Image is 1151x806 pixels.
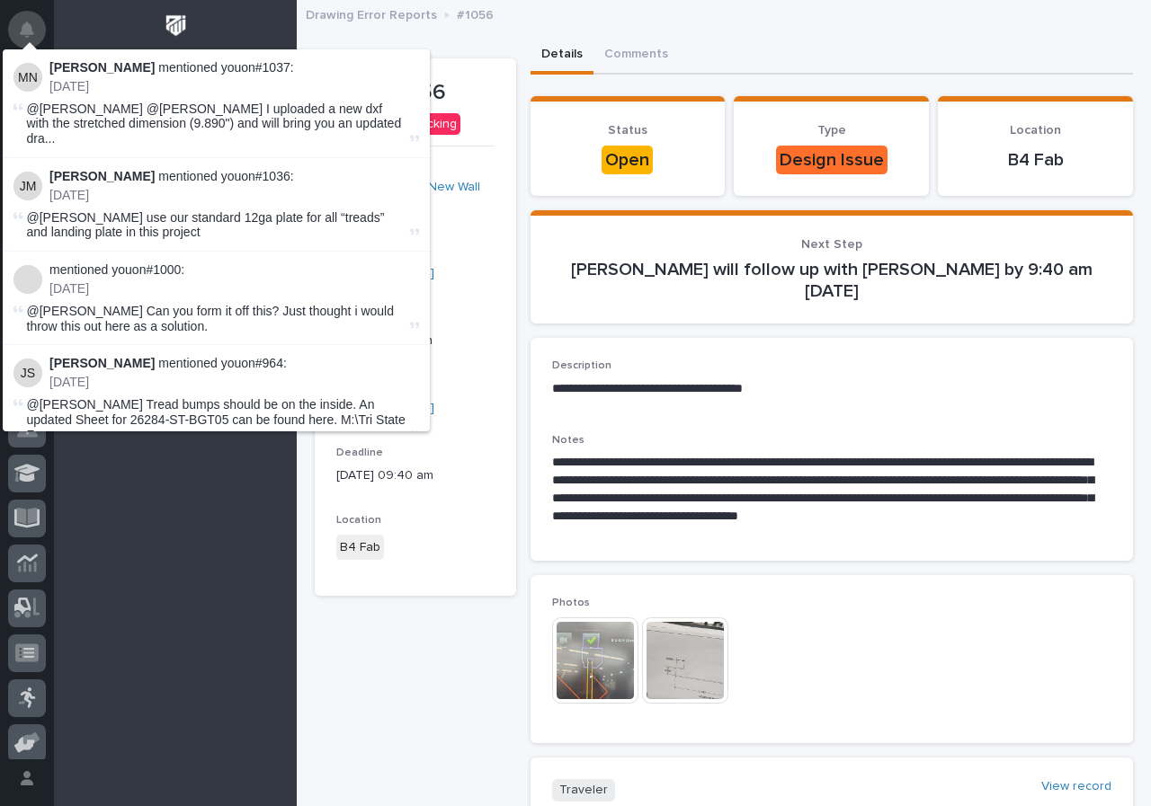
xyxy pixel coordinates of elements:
span: Notes [552,435,584,446]
button: Comments [593,37,679,75]
a: #1000 [146,262,181,277]
a: View record [1041,779,1111,794]
p: mentioned you on : [49,60,419,75]
p: #1056 [457,4,494,23]
span: @[PERSON_NAME] Can you form it off this? Just thought i would throw this out here as a solution. [27,304,394,333]
p: [PERSON_NAME] will follow up with [PERSON_NAME] by 9:40 am [DATE] [552,259,1112,302]
img: Juan Santillan [13,359,42,387]
p: [DATE] [49,281,419,297]
span: Type [817,124,846,137]
div: Open [602,146,653,174]
span: Location [336,515,381,526]
p: [DATE] [49,79,419,94]
strong: [PERSON_NAME] [49,60,155,75]
span: @[PERSON_NAME] use our standard 12ga plate for all “treads” and landing plate in this project [27,210,385,240]
button: Notifications [8,11,46,49]
img: Workspace Logo [159,9,192,42]
span: Status [608,124,647,137]
img: Marston Norris [13,63,42,92]
p: mentioned you on : [49,356,419,371]
div: B4 Fab [336,535,384,561]
span: @[PERSON_NAME] Tread bumps should be on the inside. An updated Sheet for 26284-ST-BGT05 can be fo... [27,397,406,442]
p: Traveler [552,779,615,802]
p: mentioned you on : [49,262,419,278]
a: #1036 [255,169,290,183]
span: Next Step [801,238,862,251]
p: [DATE] [49,188,419,203]
a: #964 [255,356,283,370]
p: [DATE] 09:40 am [336,466,495,485]
strong: [PERSON_NAME] [49,356,155,370]
p: mentioned you on : [49,169,419,184]
span: Photos [552,598,590,608]
img: Johnathan McGurn [13,172,42,200]
span: Location [1010,124,1061,137]
div: Design Issue [776,146,888,174]
p: [DATE] [49,375,419,390]
span: @[PERSON_NAME] @[PERSON_NAME] I uploaded a new dxf with the stretched dimension (9.890") and will... [27,102,406,146]
span: Deadline [336,447,383,458]
div: Notifications [22,22,46,50]
button: Details [531,37,593,75]
p: B4 Fab [959,149,1111,171]
strong: [PERSON_NAME] [49,169,155,183]
p: Drawing Error Reports [306,4,437,23]
a: #1037 [255,60,290,75]
span: Description [552,360,611,371]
